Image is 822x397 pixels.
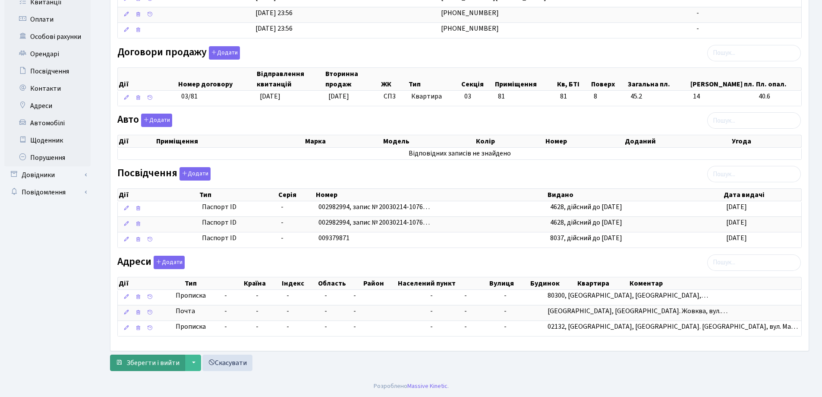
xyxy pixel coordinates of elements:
input: Пошук... [707,254,801,271]
input: Пошук... [707,166,801,182]
span: - [256,306,258,316]
button: Договори продажу [209,46,240,60]
a: Оплати [4,11,91,28]
button: Зберегти і вийти [110,355,185,371]
span: - [224,306,249,316]
button: Посвідчення [180,167,211,181]
th: Загальна пл. [627,68,690,90]
span: - [353,322,356,331]
span: - [353,306,356,316]
th: Район [362,277,397,289]
span: 002982994, запис № 20030214-1076… [318,202,430,212]
span: Почта [176,306,195,316]
span: - [464,306,467,316]
button: Авто [141,114,172,127]
span: [GEOGRAPHIC_DATA], [GEOGRAPHIC_DATA]. Жовква, вул.… [548,306,728,316]
span: - [281,202,283,212]
th: Номер договору [177,68,256,90]
span: 8037, дійсний до [DATE] [550,233,622,243]
label: Договори продажу [117,46,240,60]
input: Пошук... [707,112,801,129]
span: - [430,306,433,316]
span: - [324,291,327,300]
span: СП3 [384,92,404,102]
th: Дії [118,68,177,90]
span: [DATE] [726,233,747,243]
span: 81 [560,92,587,102]
span: - [287,322,289,331]
th: Доданий [624,135,731,147]
span: Квартира [411,92,457,102]
span: - [256,291,258,300]
span: - [281,218,283,227]
th: Індекс [281,277,317,289]
span: - [504,291,507,300]
span: - [287,291,289,300]
span: - [430,322,433,331]
span: - [464,291,467,300]
a: Щоденник [4,132,91,149]
th: Номер [315,189,547,201]
span: [DATE] [726,202,747,212]
span: 40.6 [759,92,798,102]
span: 02132, [GEOGRAPHIC_DATA], [GEOGRAPHIC_DATA]. [GEOGRAPHIC_DATA], вул. Ма… [548,322,798,331]
span: - [353,291,356,300]
div: Розроблено . [374,381,449,391]
span: 45.2 [630,92,686,102]
a: Додати [139,112,172,127]
span: 03 [464,92,471,101]
span: - [504,322,507,331]
span: [PHONE_NUMBER] [441,24,499,33]
th: Дії [118,135,155,147]
th: Кв, БТІ [556,68,590,90]
th: Населений пункт [397,277,488,289]
span: - [281,233,283,243]
span: - [696,8,699,18]
th: ЖК [380,68,408,90]
a: Порушення [4,149,91,166]
span: [PHONE_NUMBER] [441,8,499,18]
th: Серія [277,189,315,201]
th: Дії [118,277,184,289]
th: Квартира [576,277,629,289]
th: Вулиця [488,277,529,289]
span: Паспорт ID [202,218,274,228]
span: 14 [693,92,752,102]
span: Прописка [176,291,206,301]
span: - [504,306,507,316]
th: Поверх [590,68,627,90]
span: 002982994, запис № 20030214-1076… [318,218,430,227]
th: Дата видачі [723,189,801,201]
th: Приміщення [155,135,305,147]
a: Додати [151,254,185,269]
th: Угода [731,135,801,147]
label: Адреси [117,256,185,269]
th: Коментар [629,277,801,289]
th: Марка [304,135,382,147]
a: Скасувати [202,355,252,371]
span: [DATE] [328,92,349,101]
span: - [430,291,433,300]
a: Довідники [4,166,91,184]
a: Додати [177,166,211,181]
label: Посвідчення [117,167,211,181]
span: Паспорт ID [202,202,274,212]
th: Область [317,277,363,289]
th: Приміщення [494,68,556,90]
span: 80300, [GEOGRAPHIC_DATA], [GEOGRAPHIC_DATA],… [548,291,708,300]
th: Тип [184,277,243,289]
a: Автомобілі [4,114,91,132]
span: [DATE] [726,218,747,227]
td: Відповідних записів не знайдено [118,148,801,159]
span: 81 [498,92,505,101]
span: - [324,322,327,331]
th: Будинок [529,277,576,289]
span: - [287,306,289,316]
span: [DATE] 23:56 [255,24,293,33]
th: Модель [382,135,475,147]
span: - [224,322,249,332]
a: Адреси [4,97,91,114]
span: 009379871 [318,233,350,243]
span: Прописка [176,322,206,332]
th: Країна [243,277,280,289]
